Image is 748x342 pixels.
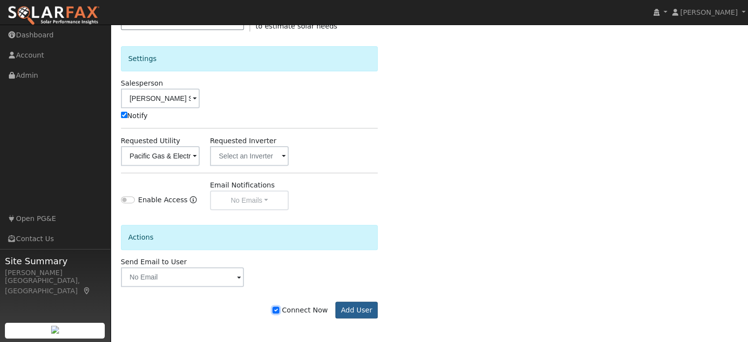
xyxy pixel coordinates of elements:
[272,305,328,315] label: Connect Now
[7,5,100,26] img: SolarFax
[138,195,188,205] label: Enable Access
[272,307,279,313] input: Connect Now
[5,268,105,278] div: [PERSON_NAME]
[83,287,91,295] a: Map
[51,326,59,334] img: retrieve
[121,225,378,250] div: Actions
[121,136,180,146] label: Requested Utility
[121,267,244,287] input: No Email
[121,78,163,89] label: Salesperson
[121,146,200,166] input: Select a Utility
[680,8,738,16] span: [PERSON_NAME]
[256,12,371,30] span: Use for pulling consumption data to estimate solar needs
[5,254,105,268] span: Site Summary
[210,146,289,166] input: Select an Inverter
[121,89,200,108] input: Select a User
[210,136,276,146] label: Requested Inverter
[5,276,105,296] div: [GEOGRAPHIC_DATA], [GEOGRAPHIC_DATA]
[121,112,127,118] input: Notify
[210,180,275,190] label: Email Notifications
[190,195,197,210] a: Enable Access
[335,302,378,318] button: Add User
[121,46,378,71] div: Settings
[121,111,148,121] label: Notify
[121,257,187,267] label: Send Email to User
